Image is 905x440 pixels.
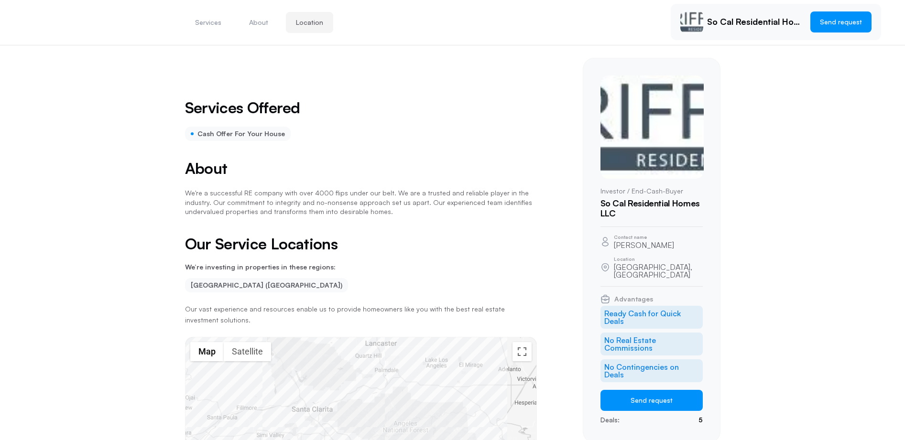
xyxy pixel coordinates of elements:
[600,359,703,382] li: No Contingencies on Deals
[680,11,703,33] img: Isaias Boesi
[600,186,703,196] p: Investor / End-Cash-Buyer
[614,241,674,249] p: [PERSON_NAME]
[614,235,674,239] p: Contact name
[185,100,300,115] h2: Services Offered
[286,12,333,33] button: Location
[190,342,224,361] button: Show street map
[600,333,703,355] li: No Real Estate Commissions
[185,236,537,252] h2: Our Service Locations
[185,188,537,216] p: We're a successful RE company with over 4000 flips under our belt. We are a trusted and reliable ...
[185,264,537,270] p: We’re investing in properties in these regions:
[185,127,291,141] div: Cash Offer For Your House
[600,198,703,219] h1: So Cal Residential Homes LLC
[707,17,803,27] p: So Cal Residential Homes LLC
[600,75,704,179] img: Isaias Boesi
[810,11,872,32] button: Send request
[614,257,703,261] p: Location
[600,390,703,411] button: Send request
[185,160,537,177] h2: About
[185,12,231,33] button: Services
[224,342,271,361] button: Show satellite imagery
[512,342,532,361] button: Toggle fullscreen view
[185,304,537,325] p: Our vast experience and resources enable us to provide homeowners like you with the best real est...
[614,263,703,279] p: [GEOGRAPHIC_DATA], [GEOGRAPHIC_DATA]
[185,278,348,292] li: [GEOGRAPHIC_DATA] ([GEOGRAPHIC_DATA])
[698,415,703,425] p: 5
[600,306,703,329] li: Ready Cash for Quick Deals
[239,12,278,33] button: About
[614,296,653,302] span: Advantages
[600,415,620,425] p: Deals:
